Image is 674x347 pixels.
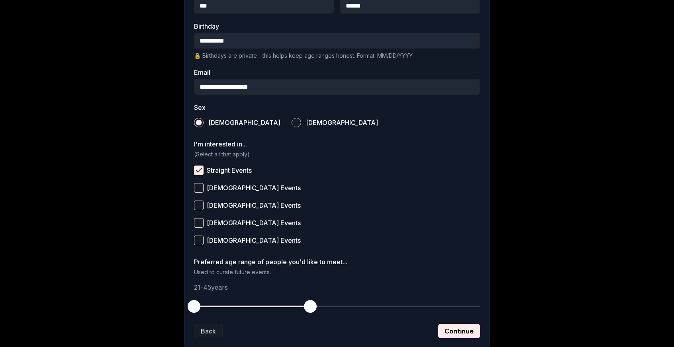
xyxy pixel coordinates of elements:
span: [DEMOGRAPHIC_DATA] [208,119,280,126]
span: Straight Events [207,167,252,173]
button: Straight Events [194,166,204,175]
button: [DEMOGRAPHIC_DATA] Events [194,183,204,193]
button: [DEMOGRAPHIC_DATA] Events [194,218,204,228]
p: 21 - 45 years [194,283,480,292]
span: [DEMOGRAPHIC_DATA] Events [207,202,301,209]
label: Preferred age range of people you'd like to meet... [194,259,480,265]
label: Sex [194,104,480,111]
span: [DEMOGRAPHIC_DATA] Events [207,220,301,226]
p: 🔒 Birthdays are private - this helps keep age ranges honest. Format: MM/DD/YYYY [194,52,480,60]
button: [DEMOGRAPHIC_DATA] [292,118,301,127]
span: [DEMOGRAPHIC_DATA] Events [207,237,301,244]
span: [DEMOGRAPHIC_DATA] Events [207,185,301,191]
span: [DEMOGRAPHIC_DATA] [306,119,378,126]
p: Used to curate future events. [194,268,480,276]
label: Birthday [194,23,480,29]
label: I'm interested in... [194,141,480,147]
button: [DEMOGRAPHIC_DATA] Events [194,236,204,245]
label: Email [194,69,480,76]
button: [DEMOGRAPHIC_DATA] [194,118,204,127]
button: Continue [438,324,480,338]
p: (Select all that apply) [194,150,480,158]
button: [DEMOGRAPHIC_DATA] Events [194,201,204,210]
button: Back [194,324,223,338]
